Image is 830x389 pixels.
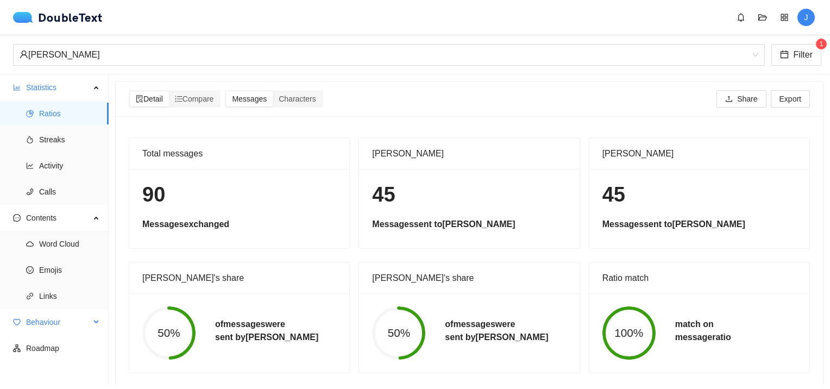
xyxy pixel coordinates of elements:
[732,9,750,26] button: bell
[39,129,100,150] span: Streaks
[754,13,771,22] span: folder-open
[39,259,100,281] span: Emojis
[26,188,34,196] span: phone
[780,50,789,60] span: calendar
[804,9,808,26] span: J
[142,218,336,231] h5: Messages exchanged
[816,39,827,49] sup: 1
[602,182,796,208] h1: 45
[26,207,90,229] span: Contents
[26,311,90,333] span: Behaviour
[26,110,34,117] span: pie-chart
[136,95,143,103] span: file-search
[13,12,38,23] img: logo
[602,138,796,169] div: [PERSON_NAME]
[733,13,749,22] span: bell
[39,285,100,307] span: Links
[754,9,771,26] button: folder-open
[793,48,813,61] span: Filter
[771,90,810,108] button: Export
[215,318,318,344] h5: of messages were sent by [PERSON_NAME]
[13,12,103,23] div: DoubleText
[13,84,21,91] span: bar-chart
[602,218,796,231] h5: Messages sent to [PERSON_NAME]
[26,337,100,359] span: Roadmap
[602,328,656,339] span: 100%
[776,9,793,26] button: appstore
[142,262,336,293] div: [PERSON_NAME]'s share
[13,12,103,23] a: logoDoubleText
[26,292,34,300] span: link
[820,40,823,48] span: 1
[372,138,566,169] div: [PERSON_NAME]
[20,45,749,65] div: [PERSON_NAME]
[13,344,21,352] span: apartment
[13,214,21,222] span: message
[279,95,316,103] span: Characters
[602,262,796,293] div: Ratio match
[136,95,163,103] span: Detail
[39,181,100,203] span: Calls
[725,95,733,104] span: upload
[26,240,34,248] span: cloud
[13,318,21,326] span: heart
[737,93,757,105] span: Share
[175,95,183,103] span: ordered-list
[372,262,566,293] div: [PERSON_NAME]'s share
[20,45,758,65] span: Sean Freese
[776,13,793,22] span: appstore
[232,95,267,103] span: Messages
[142,138,336,169] div: Total messages
[175,95,214,103] span: Compare
[39,155,100,177] span: Activity
[716,90,766,108] button: uploadShare
[372,218,566,231] h5: Messages sent to [PERSON_NAME]
[26,136,34,143] span: fire
[26,77,90,98] span: Statistics
[142,328,196,339] span: 50%
[26,162,34,170] span: line-chart
[675,318,731,344] h5: match on message ratio
[779,93,801,105] span: Export
[142,182,336,208] h1: 90
[372,328,425,339] span: 50%
[39,103,100,124] span: Ratios
[771,44,821,66] button: calendarFilter
[372,182,566,208] h1: 45
[445,318,548,344] h5: of messages were sent by [PERSON_NAME]
[20,50,28,59] span: user
[39,233,100,255] span: Word Cloud
[26,266,34,274] span: smile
